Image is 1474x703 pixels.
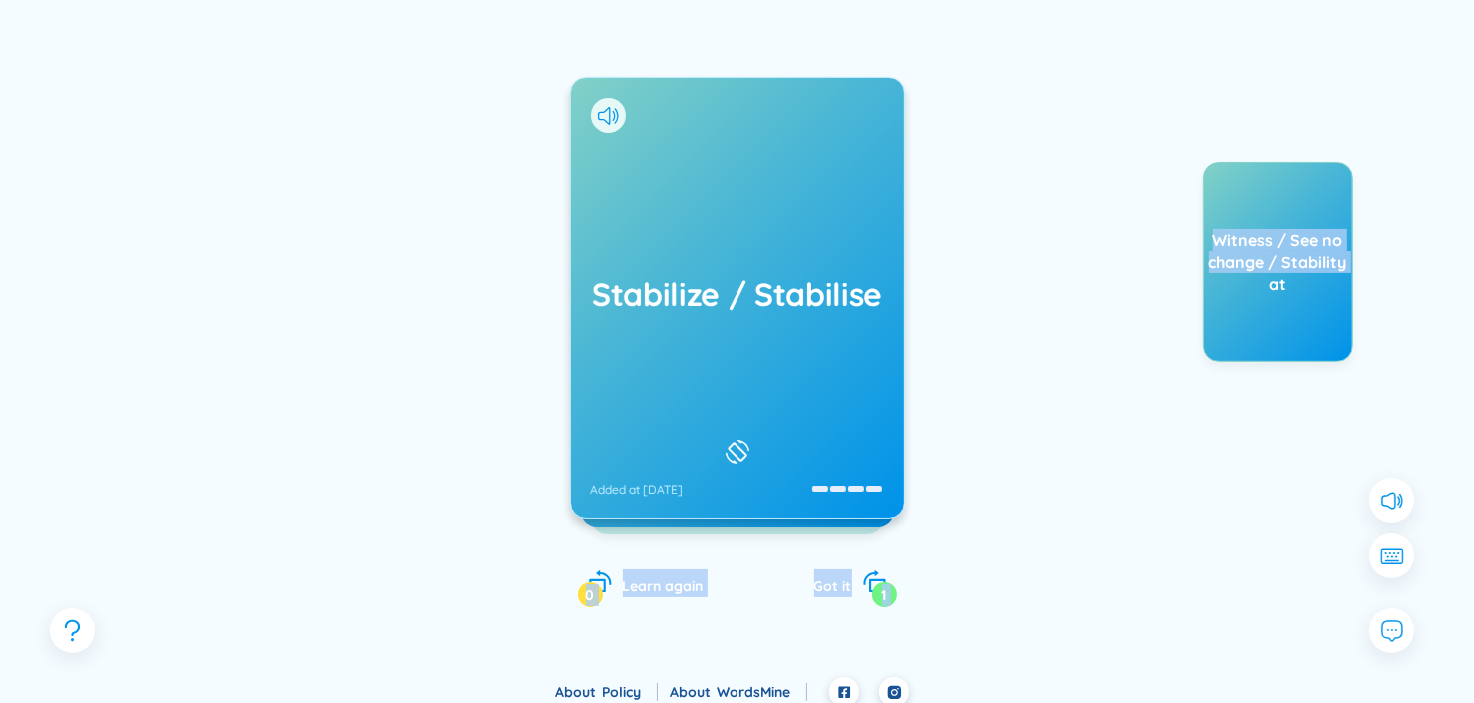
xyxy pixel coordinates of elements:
[717,683,807,701] a: WordsMine
[591,272,884,316] h1: Stabilize / Stabilise
[60,618,85,643] span: question
[814,577,852,595] span: Got it
[50,608,95,653] button: question
[555,681,658,703] div: About
[1204,229,1352,295] div: Witness / See no change / Stability at
[862,569,887,594] span: rotate-right
[623,577,704,595] span: Learn again
[578,582,603,607] div: 0
[670,681,807,703] div: About
[591,482,684,498] div: Added at [DATE]
[588,569,613,594] span: rotate-left
[872,582,897,607] div: 1
[602,683,658,701] a: Policy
